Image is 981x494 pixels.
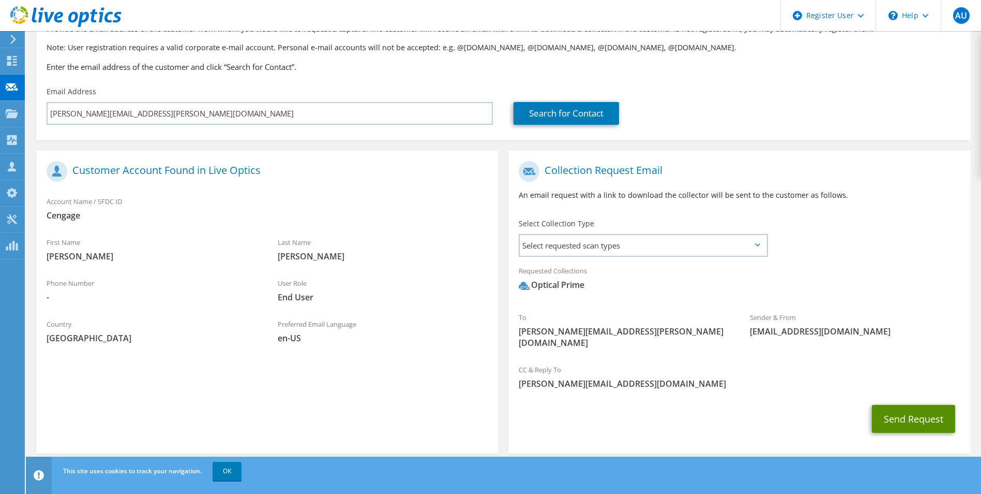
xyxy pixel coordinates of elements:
[36,272,267,308] div: Phone Number
[267,272,499,308] div: User Role
[519,378,960,389] span: [PERSON_NAME][EMAIL_ADDRESS][DOMAIN_NAME]
[739,307,971,342] div: Sender & From
[519,326,729,348] span: [PERSON_NAME][EMAIL_ADDRESS][PERSON_NAME][DOMAIN_NAME]
[36,313,267,349] div: Country
[872,405,955,433] button: Send Request
[47,292,257,303] span: -
[47,210,488,221] span: Cengage
[888,11,898,20] svg: \n
[47,61,960,72] h3: Enter the email address of the customer and click “Search for Contact”.
[953,7,970,24] span: AU
[213,462,242,481] a: OK
[47,251,257,262] span: [PERSON_NAME]
[508,307,739,354] div: To
[267,231,499,267] div: Last Name
[520,235,766,256] span: Select requested scan types
[508,359,970,395] div: CC & Reply To
[519,190,960,201] p: An email request with a link to download the collector will be sent to the customer as follows.
[47,86,96,97] label: Email Address
[267,313,499,349] div: Preferred Email Language
[47,161,482,182] h1: Customer Account Found in Live Optics
[750,326,960,337] span: [EMAIL_ADDRESS][DOMAIN_NAME]
[508,260,970,301] div: Requested Collections
[63,467,202,475] span: This site uses cookies to track your navigation.
[278,332,488,344] span: en-US
[47,332,257,344] span: [GEOGRAPHIC_DATA]
[36,191,498,226] div: Account Name / SFDC ID
[519,219,594,229] label: Select Collection Type
[47,42,960,53] p: Note: User registration requires a valid corporate e-mail account. Personal e-mail accounts will ...
[514,102,619,125] a: Search for Contact
[519,161,955,182] h1: Collection Request Email
[519,279,584,291] div: Optical Prime
[36,231,267,267] div: First Name
[278,251,488,262] span: [PERSON_NAME]
[278,292,488,303] span: End User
